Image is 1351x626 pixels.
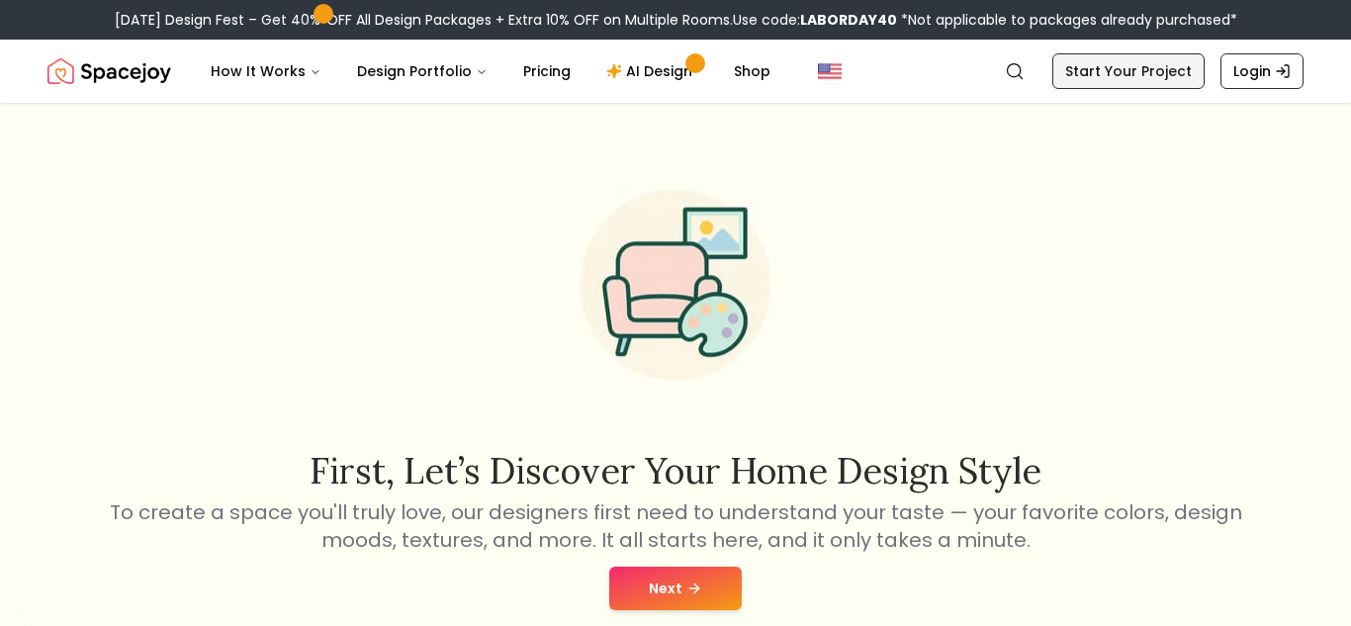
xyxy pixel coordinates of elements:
b: LABORDAY40 [800,10,897,30]
a: Login [1220,53,1304,89]
p: To create a space you'll truly love, our designers first need to understand your taste — your fav... [106,498,1245,554]
nav: Global [47,40,1304,103]
a: Spacejoy [47,51,171,91]
nav: Main [195,51,786,91]
button: Design Portfolio [341,51,503,91]
h2: First, let’s discover your home design style [106,451,1245,491]
a: Start Your Project [1052,53,1205,89]
a: AI Design [590,51,714,91]
span: *Not applicable to packages already purchased* [897,10,1237,30]
div: [DATE] Design Fest – Get 40% OFF All Design Packages + Extra 10% OFF on Multiple Rooms. [115,10,1237,30]
button: How It Works [195,51,337,91]
a: Shop [718,51,786,91]
img: Spacejoy Logo [47,51,171,91]
button: Next [609,567,742,610]
a: Pricing [507,51,586,91]
span: Use code: [733,10,897,30]
img: United States [818,59,842,83]
img: Start Style Quiz Illustration [549,158,802,411]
